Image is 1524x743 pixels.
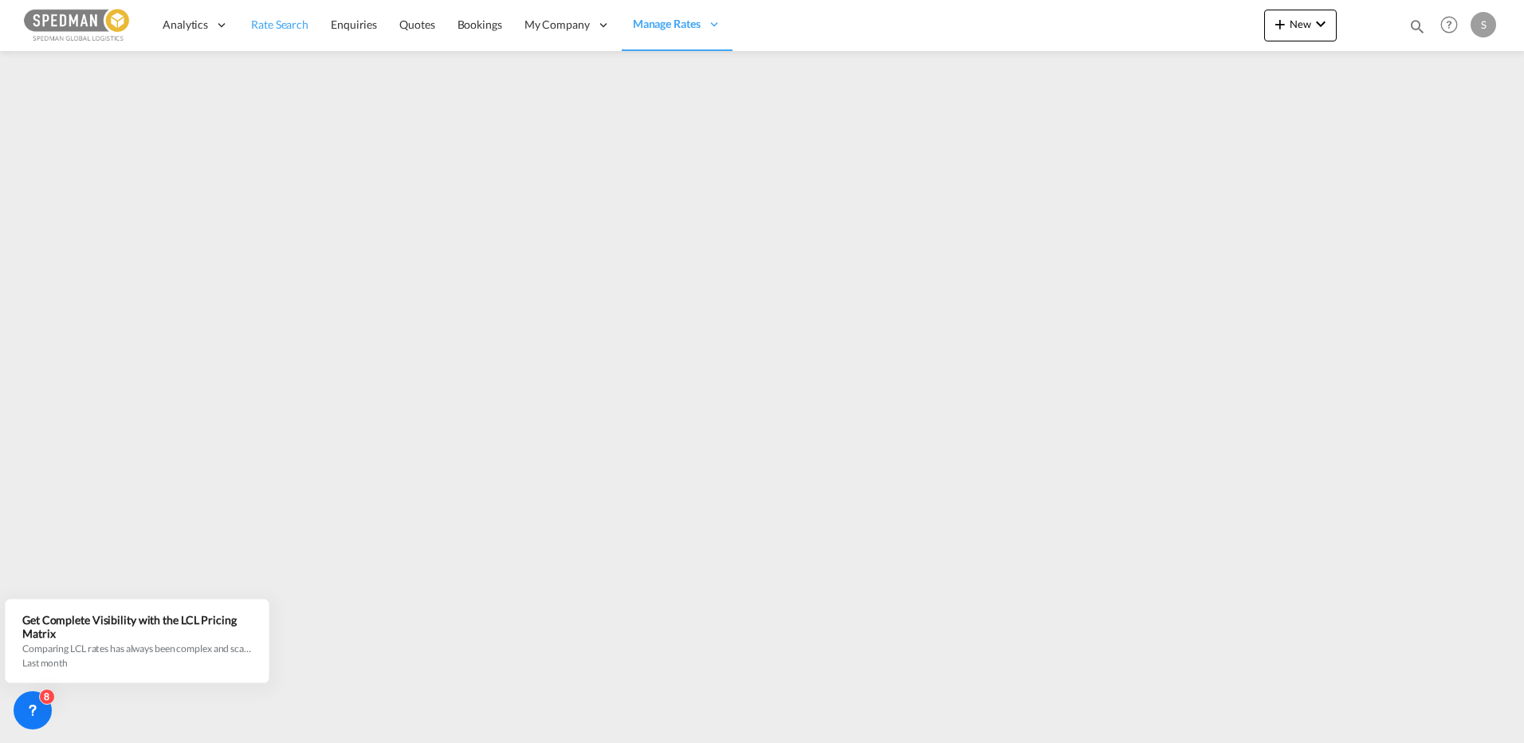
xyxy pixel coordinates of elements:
[458,18,502,31] span: Bookings
[1436,11,1471,40] div: Help
[24,7,132,43] img: c12ca350ff1b11efb6b291369744d907.png
[1311,14,1330,33] md-icon: icon-chevron-down
[251,18,308,31] span: Rate Search
[1408,18,1426,41] div: icon-magnify
[1264,10,1337,41] button: icon-plus 400-fgNewicon-chevron-down
[331,18,377,31] span: Enquiries
[1471,12,1496,37] div: S
[1271,18,1330,30] span: New
[524,17,590,33] span: My Company
[163,17,208,33] span: Analytics
[1436,11,1463,38] span: Help
[633,16,701,32] span: Manage Rates
[399,18,434,31] span: Quotes
[1271,14,1290,33] md-icon: icon-plus 400-fg
[1408,18,1426,35] md-icon: icon-magnify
